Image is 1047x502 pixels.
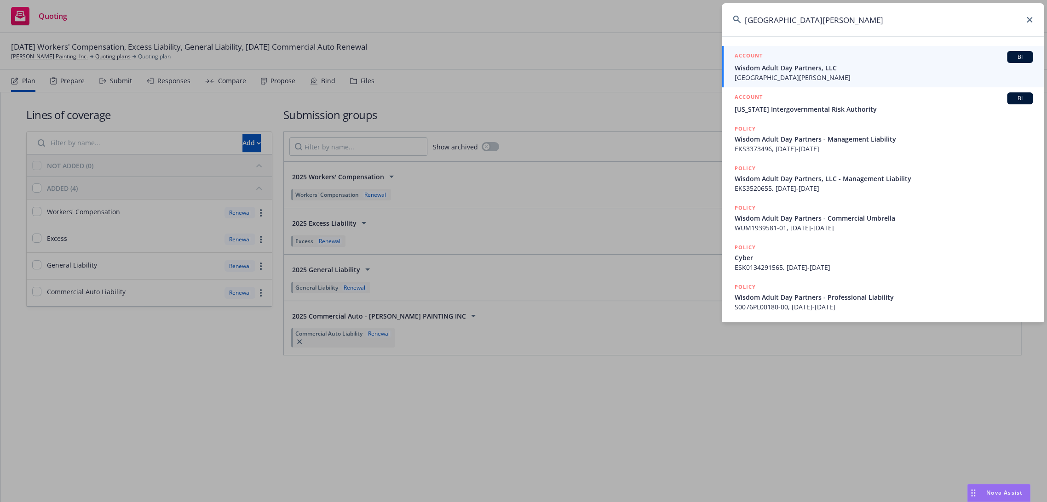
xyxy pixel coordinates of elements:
[735,124,756,133] h5: POLICY
[967,484,979,502] div: Drag to move
[735,63,1033,73] span: Wisdom Adult Day Partners, LLC
[735,164,756,173] h5: POLICY
[735,92,763,103] h5: ACCOUNT
[735,144,1033,154] span: EKS3373496, [DATE]-[DATE]
[735,302,1033,312] span: S0076PL00180-00, [DATE]-[DATE]
[722,198,1044,238] a: POLICYWisdom Adult Day Partners - Commercial UmbrellaWUM1939581-01, [DATE]-[DATE]
[735,262,1033,272] span: ESK0134291565, [DATE]-[DATE]
[986,489,1023,496] span: Nova Assist
[735,223,1033,233] span: WUM1939581-01, [DATE]-[DATE]
[735,292,1033,302] span: Wisdom Adult Day Partners - Professional Liability
[1011,53,1029,61] span: BI
[722,159,1044,198] a: POLICYWisdom Adult Day Partners, LLC - Management LiabilityEKS3520655, [DATE]-[DATE]
[735,51,763,62] h5: ACCOUNT
[735,104,1033,114] span: [US_STATE] Intergovernmental Risk Authority
[735,253,1033,262] span: Cyber
[722,119,1044,159] a: POLICYWisdom Adult Day Partners - Management LiabilityEKS3373496, [DATE]-[DATE]
[735,282,756,291] h5: POLICY
[1011,94,1029,103] span: BI
[735,183,1033,193] span: EKS3520655, [DATE]-[DATE]
[735,73,1033,82] span: [GEOGRAPHIC_DATA][PERSON_NAME]
[722,3,1044,36] input: Search...
[722,46,1044,87] a: ACCOUNTBIWisdom Adult Day Partners, LLC[GEOGRAPHIC_DATA][PERSON_NAME]
[967,484,1030,502] button: Nova Assist
[735,243,756,252] h5: POLICY
[722,87,1044,119] a: ACCOUNTBI[US_STATE] Intergovernmental Risk Authority
[735,174,1033,183] span: Wisdom Adult Day Partners, LLC - Management Liability
[735,203,756,212] h5: POLICY
[735,134,1033,144] span: Wisdom Adult Day Partners - Management Liability
[735,213,1033,223] span: Wisdom Adult Day Partners - Commercial Umbrella
[722,238,1044,277] a: POLICYCyberESK0134291565, [DATE]-[DATE]
[722,277,1044,317] a: POLICYWisdom Adult Day Partners - Professional LiabilityS0076PL00180-00, [DATE]-[DATE]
